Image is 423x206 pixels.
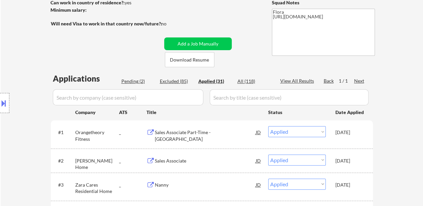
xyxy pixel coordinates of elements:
div: All (118) [237,78,271,85]
strong: Will need Visa to work in that country now/future?: [51,21,162,26]
input: Search by company (case sensitive) [53,89,203,105]
div: 1 / 1 [339,78,354,84]
div: Applied (31) [198,78,232,85]
button: Add a Job Manually [164,37,232,50]
div: Back [324,78,334,84]
div: Date Applied [335,109,365,116]
div: [DATE] [335,129,365,136]
div: [DATE] [335,158,365,164]
div: #3 [58,182,70,188]
button: Download Resume [165,52,214,67]
div: View All Results [280,78,316,84]
strong: Minimum salary: [50,7,87,13]
div: no [161,20,180,27]
div: Sales Associate Part-Time - [GEOGRAPHIC_DATA] [155,129,256,142]
div: JD [255,126,262,138]
div: _ [119,129,146,136]
div: ATS [119,109,146,116]
div: _ [119,182,146,188]
div: Title [146,109,262,116]
div: _ [119,158,146,164]
div: Nanny [155,182,256,188]
div: JD [255,154,262,167]
input: Search by title (case sensitive) [210,89,368,105]
div: Pending (2) [121,78,155,85]
div: Zara Cares Residential Home [75,182,119,195]
div: JD [255,179,262,191]
div: Excluded (85) [160,78,193,85]
div: Next [354,78,365,84]
div: Sales Associate [155,158,256,164]
div: Status [268,106,326,118]
div: [DATE] [335,182,365,188]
